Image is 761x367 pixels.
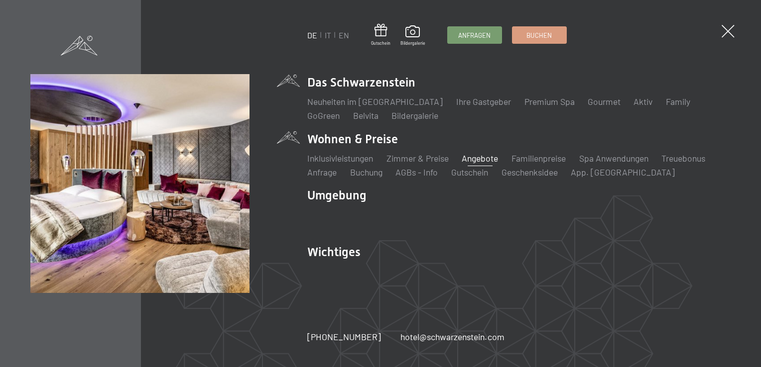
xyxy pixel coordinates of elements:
a: Anfragen [448,27,502,43]
a: Gourmet [588,96,621,107]
a: Gutschein [451,167,488,178]
a: Belvita [353,110,379,121]
a: EN [339,30,350,40]
a: Premium Spa [524,96,575,107]
a: App. [GEOGRAPHIC_DATA] [571,167,675,178]
a: [PHONE_NUMBER] [308,331,381,343]
a: Aktiv [634,96,652,107]
a: Family [666,96,690,107]
a: DE [308,30,318,40]
a: Gutschein [372,24,391,46]
a: GoGreen [308,110,340,121]
span: Bildergalerie [400,40,425,46]
span: Gutschein [372,40,391,46]
a: Zimmer & Preise [386,153,449,164]
a: Neuheiten im [GEOGRAPHIC_DATA] [308,96,443,107]
a: Anfrage [308,167,337,178]
a: Bildergalerie [392,110,439,121]
a: hotel@schwarzenstein.com [401,331,505,343]
a: Inklusivleistungen [308,153,374,164]
a: IT [325,30,332,40]
span: [PHONE_NUMBER] [308,331,381,342]
a: Angebote [462,153,499,164]
a: Ihre Gastgeber [456,96,511,107]
span: Buchen [526,31,552,40]
a: Spa Anwendungen [579,153,648,164]
a: Familienpreise [511,153,566,164]
span: Anfragen [459,31,491,40]
a: Treuebonus [661,153,705,164]
a: Geschenksidee [501,167,557,178]
a: Buchen [512,27,566,43]
a: AGBs - Info [396,167,438,178]
a: Buchung [350,167,382,178]
a: Bildergalerie [400,25,425,46]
